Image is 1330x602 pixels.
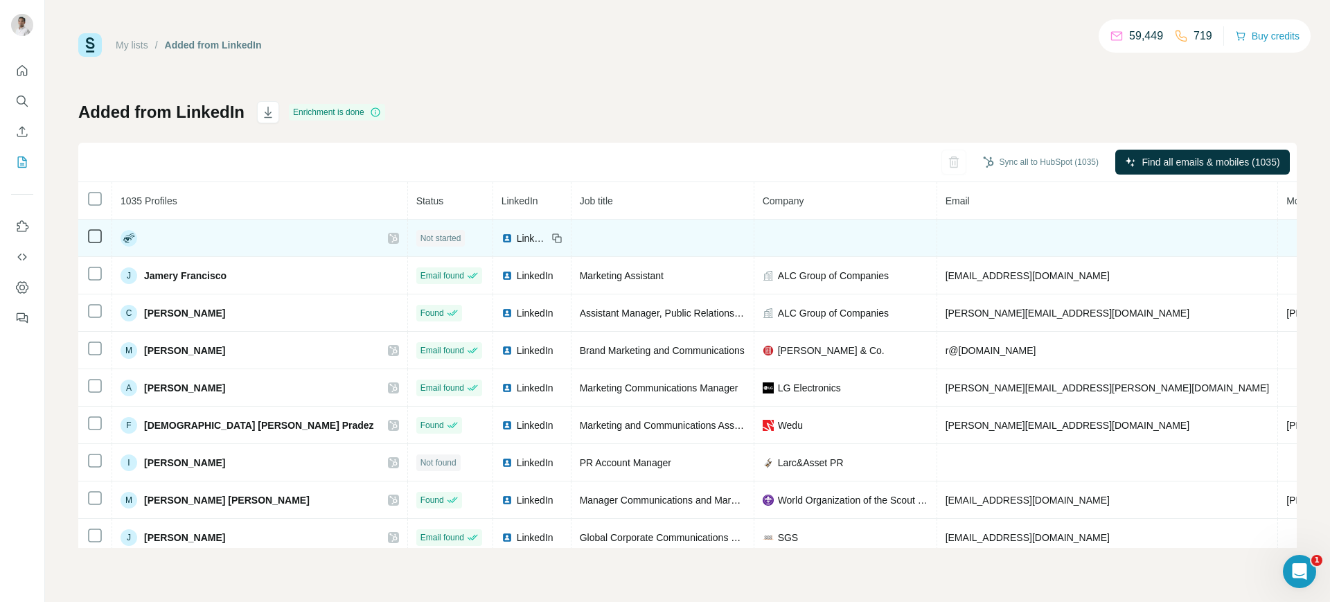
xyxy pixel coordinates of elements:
[11,245,33,269] button: Use Surfe API
[144,418,374,432] span: [DEMOGRAPHIC_DATA] [PERSON_NAME] Pradez
[11,214,33,239] button: Use Surfe on LinkedIn
[517,306,553,320] span: LinkedIn
[580,495,864,506] span: Manager Communications and Marketing, [GEOGRAPHIC_DATA]
[580,308,874,319] span: Assistant Manager, Public Relations and Corporate Communications
[502,457,513,468] img: LinkedIn logo
[580,532,778,543] span: Global Corporate Communications Supervisor
[11,150,33,175] button: My lists
[420,307,444,319] span: Found
[144,344,225,357] span: [PERSON_NAME]
[121,529,137,546] div: J
[778,493,928,507] span: World Organization of the Scout Movement (WOSM)
[116,39,148,51] a: My lists
[580,457,671,468] span: PR Account Manager
[778,381,841,395] span: LG Electronics
[144,456,225,470] span: [PERSON_NAME]
[580,420,761,431] span: Marketing and Communications Associate
[144,381,225,395] span: [PERSON_NAME]
[778,344,885,357] span: [PERSON_NAME] & Co.
[1311,555,1322,566] span: 1
[517,344,553,357] span: LinkedIn
[778,269,889,283] span: ALC Group of Companies
[121,267,137,284] div: J
[121,380,137,396] div: A
[763,382,774,393] img: company-logo
[763,532,774,543] img: company-logo
[121,342,137,359] div: M
[1115,150,1290,175] button: Find all emails & mobiles (1035)
[78,101,245,123] h1: Added from LinkedIn
[517,381,553,395] span: LinkedIn
[144,531,225,545] span: [PERSON_NAME]
[502,308,513,319] img: LinkedIn logo
[580,270,664,281] span: Marketing Assistant
[502,345,513,356] img: LinkedIn logo
[420,531,464,544] span: Email found
[144,269,227,283] span: Jamery Francisco
[11,306,33,330] button: Feedback
[517,531,553,545] span: LinkedIn
[778,418,803,432] span: Wedu
[420,419,444,432] span: Found
[121,454,137,471] div: I
[580,382,738,393] span: Marketing Communications Manager
[11,275,33,300] button: Dashboard
[144,306,225,320] span: [PERSON_NAME]
[502,532,513,543] img: LinkedIn logo
[502,382,513,393] img: LinkedIn logo
[778,456,844,470] span: Larc&Asset PR
[121,492,137,508] div: M
[165,38,262,52] div: Added from LinkedIn
[121,417,137,434] div: F
[1235,26,1300,46] button: Buy credits
[502,420,513,431] img: LinkedIn logo
[973,152,1108,172] button: Sync all to HubSpot (1035)
[946,532,1110,543] span: [EMAIL_ADDRESS][DOMAIN_NAME]
[144,493,310,507] span: [PERSON_NAME] [PERSON_NAME]
[420,269,464,282] span: Email found
[121,305,137,321] div: C
[763,420,774,431] img: company-logo
[580,345,745,356] span: Brand Marketing and Communications
[1283,555,1316,588] iframe: Intercom live chat
[763,345,774,356] img: company-logo
[420,494,444,506] span: Found
[580,195,613,206] span: Job title
[946,308,1189,319] span: [PERSON_NAME][EMAIL_ADDRESS][DOMAIN_NAME]
[517,418,553,432] span: LinkedIn
[946,270,1110,281] span: [EMAIL_ADDRESS][DOMAIN_NAME]
[78,33,102,57] img: Surfe Logo
[1194,28,1212,44] p: 719
[121,195,177,206] span: 1035 Profiles
[11,14,33,36] img: Avatar
[416,195,444,206] span: Status
[1129,28,1163,44] p: 59,449
[289,104,385,121] div: Enrichment is done
[420,344,464,357] span: Email found
[517,231,547,245] span: LinkedIn
[946,382,1270,393] span: [PERSON_NAME][EMAIL_ADDRESS][PERSON_NAME][DOMAIN_NAME]
[11,58,33,83] button: Quick start
[763,495,774,506] img: company-logo
[1286,195,1315,206] span: Mobile
[946,195,970,206] span: Email
[420,457,456,469] span: Not found
[517,269,553,283] span: LinkedIn
[946,495,1110,506] span: [EMAIL_ADDRESS][DOMAIN_NAME]
[778,306,889,320] span: ALC Group of Companies
[763,457,774,468] img: company-logo
[517,456,553,470] span: LinkedIn
[763,195,804,206] span: Company
[946,420,1189,431] span: [PERSON_NAME][EMAIL_ADDRESS][DOMAIN_NAME]
[11,119,33,144] button: Enrich CSV
[1142,155,1279,169] span: Find all emails & mobiles (1035)
[502,495,513,506] img: LinkedIn logo
[778,531,799,545] span: SGS
[420,232,461,245] span: Not started
[420,382,464,394] span: Email found
[502,270,513,281] img: LinkedIn logo
[155,38,158,52] li: /
[502,195,538,206] span: LinkedIn
[946,345,1036,356] span: r@[DOMAIN_NAME]
[517,493,553,507] span: LinkedIn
